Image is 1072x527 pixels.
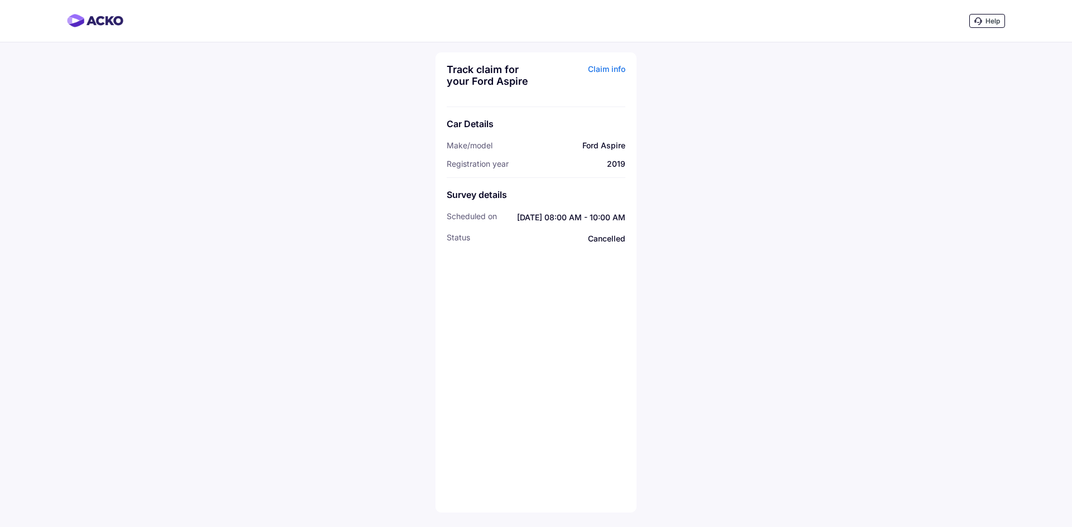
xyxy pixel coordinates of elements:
[67,14,123,27] img: horizontal-gradient.png
[508,211,625,224] span: [DATE] 08:00 AM - 10:00 AM
[447,141,492,150] span: Make/model
[607,159,625,168] span: 2019
[985,17,1000,25] span: Help
[481,233,625,245] span: Cancelled
[447,118,625,129] div: Car Details
[447,64,533,87] div: Track claim for your Ford Aspire
[539,64,625,95] div: Claim info
[447,159,509,168] span: Registration year
[582,141,625,150] span: Ford Aspire
[447,233,470,245] span: status
[447,211,497,224] span: scheduled On
[447,189,625,200] div: Survey details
